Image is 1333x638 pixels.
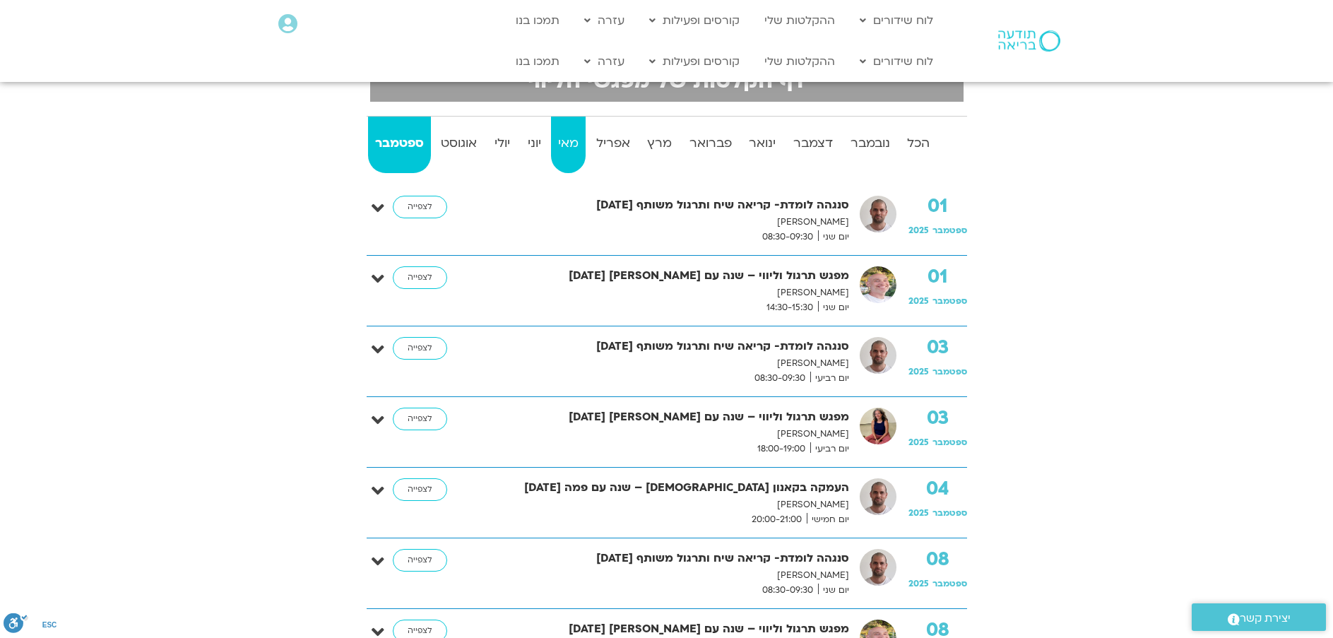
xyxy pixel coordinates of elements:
a: אפריל [588,117,637,173]
p: [PERSON_NAME] [478,356,849,371]
strong: יולי [487,133,518,154]
span: יום רביעי [810,371,849,386]
strong: 04 [908,478,967,500]
a: ינואר [742,117,783,173]
span: 08:30-09:30 [750,371,810,386]
p: [PERSON_NAME] [478,568,849,583]
a: לצפייה [393,478,447,501]
h2: דף הקלטות של מפגשי הליווי [379,69,955,93]
a: קורסים ופעילות [642,48,747,75]
a: ההקלטות שלי [757,48,842,75]
span: 14:30-15:30 [762,300,818,315]
span: יום שני [818,300,849,315]
strong: 03 [908,337,967,358]
strong: אפריל [588,133,637,154]
span: ספטמבר [932,578,967,589]
strong: נובמבר [843,133,897,154]
strong: ינואר [742,133,783,154]
span: 2025 [908,295,929,307]
span: ספטמבר [932,507,967,519]
span: ספטמבר [932,437,967,448]
strong: סנגהה לומדת- קריאה שיח ותרגול משותף [DATE] [478,337,849,356]
span: 2025 [908,437,929,448]
span: 18:00-19:00 [752,442,810,456]
img: תודעה בריאה [998,30,1060,52]
span: ספטמבר [932,225,967,236]
a: תמכו בנו [509,48,567,75]
a: לוח שידורים [853,7,940,34]
strong: אוגוסט [434,133,485,154]
span: יום רביעי [810,442,849,456]
strong: סנגהה לומדת- קריאה שיח ותרגול משותף [DATE] [478,549,849,568]
span: 2025 [908,507,929,519]
a: יולי [487,117,518,173]
a: עזרה [577,7,632,34]
p: [PERSON_NAME] [478,427,849,442]
p: [PERSON_NAME] [478,285,849,300]
strong: מרץ [640,133,680,154]
span: 08:30-09:30 [757,230,818,244]
strong: מפגש תרגול וליווי – שנה עם [PERSON_NAME] [DATE] [478,266,849,285]
strong: מפגש תרגול וליווי – שנה עם [PERSON_NAME] [DATE] [478,408,849,427]
p: [PERSON_NAME] [478,497,849,512]
span: 2025 [908,366,929,377]
strong: דצמבר [786,133,841,154]
strong: 08 [908,549,967,570]
a: ההקלטות שלי [757,7,842,34]
a: נובמבר [843,117,897,173]
a: הכל [900,117,937,173]
span: 2025 [908,225,929,236]
a: אוגוסט [434,117,485,173]
strong: פברואר [682,133,740,154]
a: לצפייה [393,549,447,572]
span: ספטמבר [932,295,967,307]
strong: מאי [551,133,586,154]
p: [PERSON_NAME] [478,215,849,230]
span: 08:30-09:30 [757,583,818,598]
a: ספטמבר [368,117,432,173]
a: פברואר [682,117,740,173]
a: תמכו בנו [509,7,567,34]
span: 2025 [908,578,929,589]
strong: יוני [520,133,548,154]
a: מאי [551,117,586,173]
a: יוני [520,117,548,173]
a: דצמבר [786,117,841,173]
span: יום שני [818,583,849,598]
a: לצפייה [393,408,447,430]
a: לצפייה [393,337,447,360]
a: עזרה [577,48,632,75]
a: לוח שידורים [853,48,940,75]
strong: 03 [908,408,967,429]
span: יצירת קשר [1240,609,1291,628]
a: יצירת קשר [1192,603,1326,631]
a: מרץ [640,117,680,173]
strong: 01 [908,266,967,288]
strong: ספטמבר [368,133,432,154]
span: 20:00-21:00 [747,512,807,527]
a: לצפייה [393,266,447,289]
a: קורסים ופעילות [642,7,747,34]
strong: סנגהה לומדת- קריאה שיח ותרגול משותף [DATE] [478,196,849,215]
strong: 01 [908,196,967,217]
strong: הכל [900,133,937,154]
span: ספטמבר [932,366,967,377]
a: לצפייה [393,196,447,218]
span: יום שני [818,230,849,244]
strong: העמקה בקאנון [DEMOGRAPHIC_DATA] – שנה עם פמה [DATE] [478,478,849,497]
span: יום חמישי [807,512,849,527]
